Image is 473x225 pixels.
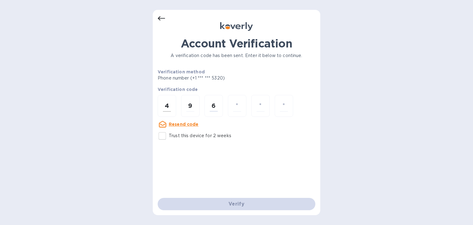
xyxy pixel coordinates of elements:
[158,75,272,81] p: Phone number (+1 *** *** 5320)
[169,122,199,127] u: Resend code
[158,37,315,50] h1: Account Verification
[158,52,315,59] p: A verification code has been sent. Enter it below to continue.
[158,69,205,74] b: Verification method
[169,133,231,139] p: Trust this device for 2 weeks
[158,86,315,92] p: Verification code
